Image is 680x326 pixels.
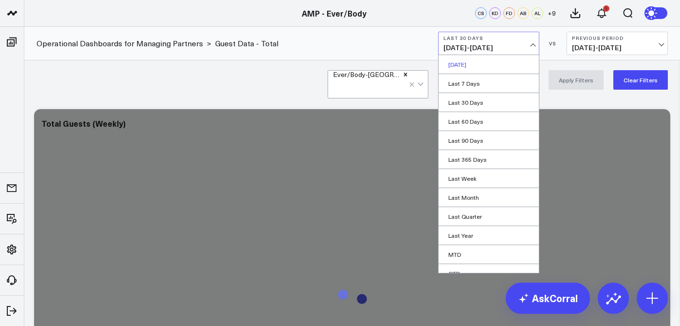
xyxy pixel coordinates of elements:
[506,283,590,314] a: AskCorral
[567,32,668,55] button: Previous Period[DATE]-[DATE]
[439,131,539,150] a: Last 90 Days
[439,55,539,74] a: [DATE]
[443,35,534,41] b: Last 30 Days
[37,38,211,49] div: >
[37,38,203,49] a: Operational Dashboards for Managing Partners
[549,70,604,90] button: Apply Filters
[302,8,367,19] a: AMP - Ever/Body
[439,264,539,283] a: QTD
[544,40,562,46] div: VS
[503,7,515,19] div: FD
[439,112,539,131] a: Last 60 Days
[532,7,543,19] div: AL
[439,93,539,112] a: Last 30 Days
[215,38,278,49] a: Guest Data - Total
[572,35,662,41] b: Previous Period
[439,169,539,188] a: Last Week
[333,71,402,78] div: Ever/Body-[GEOGRAPHIC_DATA]
[613,70,668,90] button: Clear Filters
[439,74,539,93] a: Last 7 Days
[489,7,501,19] div: KD
[402,71,409,78] div: Remove Ever/Body-Williamsburg
[41,119,126,128] div: Total Guests (Weekly)
[439,226,539,245] a: Last Year
[438,32,539,55] button: Last 30 Days[DATE]-[DATE]
[572,44,662,52] span: [DATE] - [DATE]
[548,10,556,17] span: + 9
[439,188,539,207] a: Last Month
[475,7,487,19] div: CS
[443,44,534,52] span: [DATE] - [DATE]
[439,245,539,264] a: MTD
[517,7,529,19] div: AB
[439,150,539,169] a: Last 365 Days
[603,5,609,12] div: 1
[546,7,557,19] button: +9
[439,207,539,226] a: Last Quarter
